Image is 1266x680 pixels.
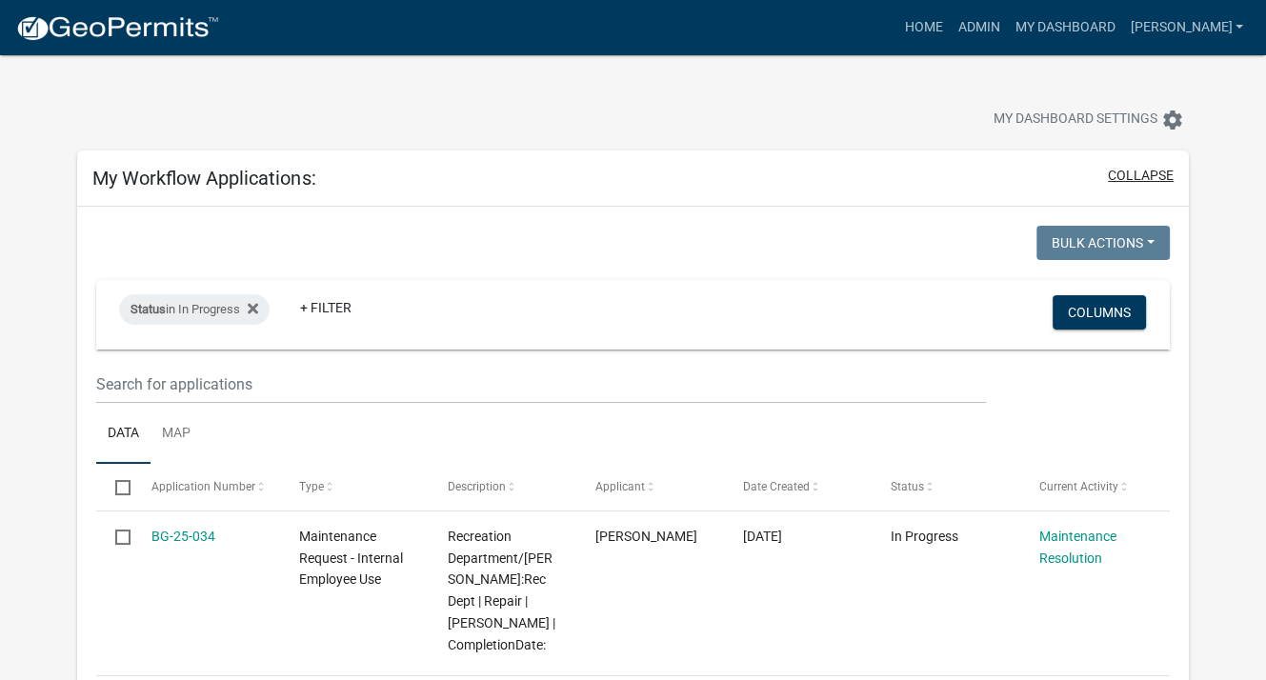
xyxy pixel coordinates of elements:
[891,480,924,493] span: Status
[281,464,429,510] datatable-header-cell: Type
[1122,10,1251,46] a: [PERSON_NAME]
[92,167,315,190] h5: My Workflow Applications:
[577,464,725,510] datatable-header-cell: Applicant
[1038,529,1115,566] a: Maintenance Resolution
[299,529,403,588] span: Maintenance Request - Internal Employee Use
[133,464,281,510] datatable-header-cell: Application Number
[1161,109,1184,131] i: settings
[873,464,1020,510] datatable-header-cell: Status
[1036,226,1170,260] button: Bulk Actions
[299,480,324,493] span: Type
[725,464,873,510] datatable-header-cell: Date Created
[891,529,958,544] span: In Progress
[1020,464,1168,510] datatable-header-cell: Current Activity
[131,302,166,316] span: Status
[429,464,576,510] datatable-header-cell: Description
[119,294,270,325] div: in In Progress
[743,529,782,544] span: 07/28/2025
[994,109,1157,131] span: My Dashboard Settings
[96,464,132,510] datatable-header-cell: Select
[1007,10,1122,46] a: My Dashboard
[950,10,1007,46] a: Admin
[896,10,950,46] a: Home
[1038,480,1117,493] span: Current Activity
[151,480,255,493] span: Application Number
[447,529,554,652] span: Recreation Department/Sammy Haggard:Rec Dept | Repair | Paul | CompletionDate:
[96,365,985,404] input: Search for applications
[1108,166,1174,186] button: collapse
[595,480,645,493] span: Applicant
[743,480,810,493] span: Date Created
[595,529,697,544] span: Paul Metz
[447,480,505,493] span: Description
[96,404,151,465] a: Data
[1053,295,1146,330] button: Columns
[151,404,202,465] a: Map
[978,101,1199,138] button: My Dashboard Settingssettings
[285,290,367,325] a: + Filter
[151,529,215,544] a: BG-25-034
